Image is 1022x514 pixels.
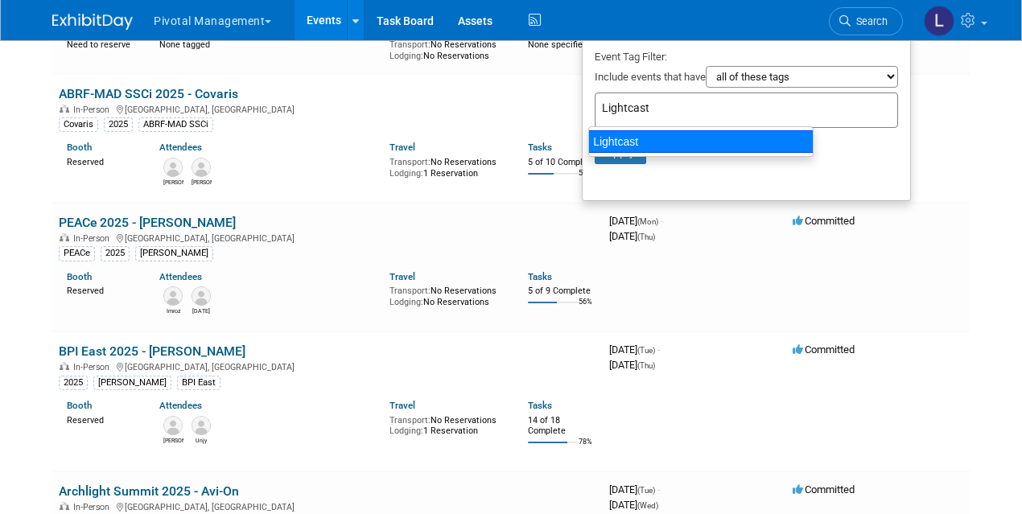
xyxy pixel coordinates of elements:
span: (Thu) [637,232,655,241]
div: No Reservations No Reservations [389,36,504,61]
span: Lodging: [389,426,423,436]
div: Lightcast [588,130,814,153]
span: [DATE] [609,230,655,242]
span: [DATE] [609,499,658,511]
div: Reserved [67,412,135,426]
div: [GEOGRAPHIC_DATA], [GEOGRAPHIC_DATA] [59,102,596,115]
a: Travel [389,271,415,282]
div: BPI East [177,376,220,390]
img: In-Person Event [60,502,69,510]
span: Search [851,15,888,27]
div: [GEOGRAPHIC_DATA], [GEOGRAPHIC_DATA] [59,500,596,512]
div: Imroz Ghangas [163,306,183,315]
span: [DATE] [609,483,660,495]
div: [GEOGRAPHIC_DATA], [GEOGRAPHIC_DATA] [59,231,596,244]
div: 5 of 10 Complete [528,157,596,168]
div: ABRF-MAD SSCi [138,117,213,132]
div: None tagged [159,36,378,51]
img: Raja Srinivas [192,286,211,306]
img: In-Person Event [60,105,69,113]
a: Attendees [159,142,202,153]
span: Transport: [389,286,431,296]
div: Need to reserve [67,36,135,51]
span: In-Person [73,362,114,372]
a: Booth [67,271,92,282]
span: Lodging: [389,297,423,307]
img: Omar El-Ghouch [163,416,183,435]
span: (Mon) [637,217,658,226]
span: (Tue) [637,346,655,355]
div: [PERSON_NAME] [135,246,213,261]
div: 2025 [59,376,88,390]
a: Tasks [528,271,552,282]
span: Committed [793,215,855,227]
span: In-Person [73,105,114,115]
span: [DATE] [609,215,663,227]
span: (Tue) [637,486,655,495]
span: Committed [793,483,855,495]
img: Melissa Gabello [163,158,183,177]
span: - [657,483,660,495]
span: (Thu) [637,361,655,370]
td: 50% [579,169,592,191]
div: 5 of 9 Complete [528,286,596,297]
span: Transport: [389,39,431,50]
a: BPI East 2025 - [PERSON_NAME] [59,343,245,359]
a: Attendees [159,271,202,282]
img: Leslie Pelton [924,6,954,36]
span: Lodging: [389,51,423,61]
div: [GEOGRAPHIC_DATA], [GEOGRAPHIC_DATA] [59,360,596,372]
a: Booth [67,400,92,411]
a: Travel [389,142,415,153]
a: Archlight Summit 2025 - Avi-On [59,483,239,499]
div: No Reservations 1 Reservation [389,154,504,179]
a: PEACe 2025 - [PERSON_NAME] [59,215,236,230]
div: Omar El-Ghouch [163,435,183,445]
div: No Reservations No Reservations [389,282,504,307]
div: Covaris [59,117,98,132]
div: 14 of 18 Complete [528,415,596,437]
div: Reserved [67,282,135,297]
span: [DATE] [609,343,660,356]
td: 56% [579,298,592,319]
span: Transport: [389,415,431,426]
img: In-Person Event [60,233,69,241]
span: Lodging: [389,168,423,179]
a: ABRF-MAD SSCi 2025 - Covaris [59,86,238,101]
a: Attendees [159,400,202,411]
input: Type tag and hit enter [602,100,827,116]
span: Transport: [389,157,431,167]
div: Event Tag Filter: [595,47,898,66]
a: Search [829,7,903,35]
a: Booth [67,142,92,153]
span: In-Person [73,502,114,512]
div: No Reservations 1 Reservation [389,412,504,437]
img: In-Person Event [60,362,69,370]
div: Sujash Chatterjee [192,177,212,187]
span: In-Person [73,233,114,244]
span: Committed [793,343,855,356]
img: Sujash Chatterjee [192,158,211,177]
div: Raja Srinivas [192,306,212,315]
div: Include events that have [595,66,898,93]
div: Unjy Park [192,435,212,445]
div: 2025 [104,117,133,132]
div: Reserved [67,154,135,168]
img: Imroz Ghangas [163,286,183,306]
a: Travel [389,400,415,411]
span: (Wed) [637,501,658,510]
span: - [657,343,660,356]
span: - [661,215,663,227]
div: Melissa Gabello [163,177,183,187]
img: Unjy Park [192,416,211,435]
td: 78% [579,438,592,459]
span: None specified [528,39,587,50]
a: Tasks [528,400,552,411]
div: PEACe [59,246,95,261]
a: Tasks [528,142,552,153]
div: [PERSON_NAME] [93,376,171,390]
img: ExhibitDay [52,14,133,30]
div: 2025 [101,246,130,261]
span: [DATE] [609,359,655,371]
